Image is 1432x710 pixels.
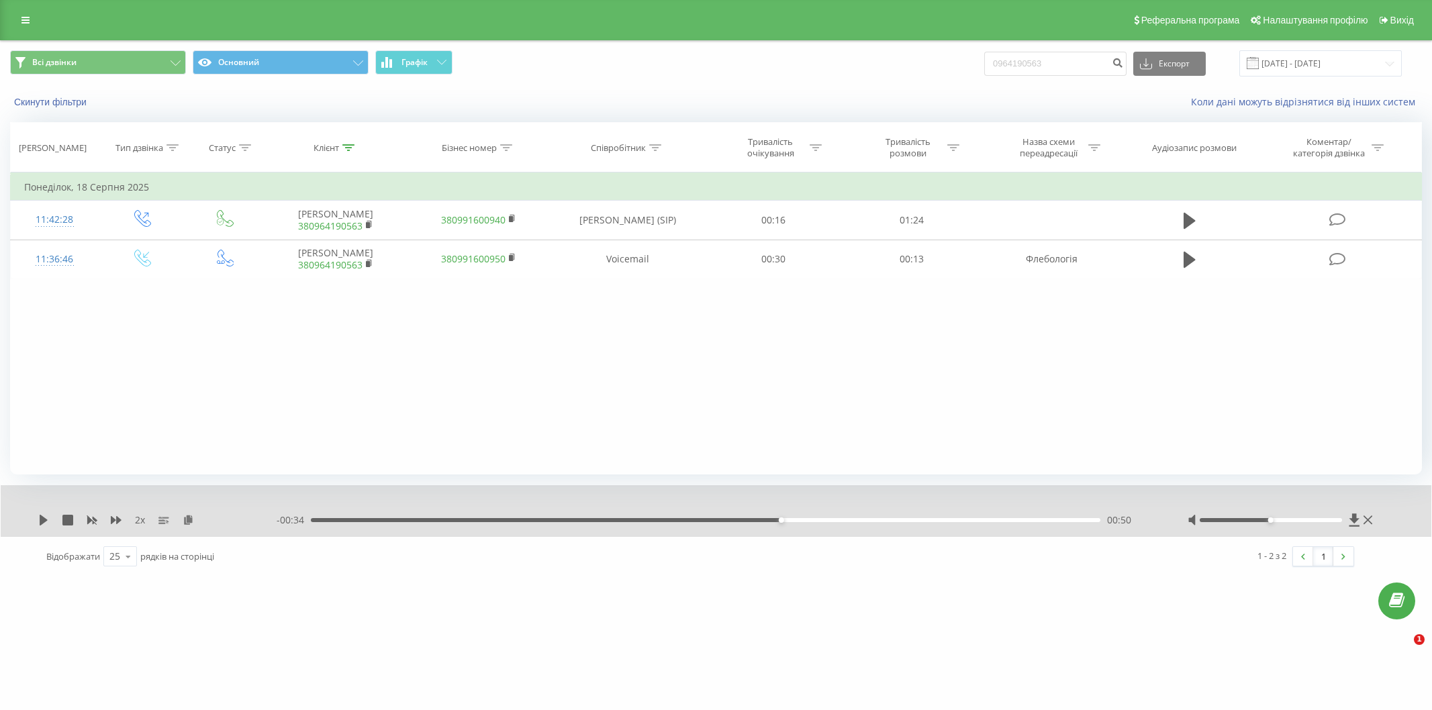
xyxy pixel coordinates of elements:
[551,201,705,240] td: [PERSON_NAME] (SIP)
[10,96,93,108] button: Скинути фільтри
[10,50,186,74] button: Всі дзвінки
[1414,634,1425,645] span: 1
[984,52,1127,76] input: Пошук за номером
[1263,15,1368,26] span: Налаштування профілю
[46,550,100,562] span: Відображати
[1152,142,1237,154] div: Аудіозапис розмови
[135,513,145,527] span: 2 x
[1386,634,1419,666] iframe: Intercom live chat
[779,517,784,523] div: Accessibility label
[441,213,506,226] a: 380991600940
[705,240,843,278] td: 00:30
[1141,15,1240,26] span: Реферальна програма
[24,207,85,233] div: 11:42:28
[1013,136,1085,159] div: Назва схеми переадресації
[1290,136,1368,159] div: Коментар/категорія дзвінка
[193,50,369,74] button: Основний
[264,201,407,240] td: [PERSON_NAME]
[705,201,843,240] td: 00:16
[1133,52,1206,76] button: Експорт
[1107,513,1131,527] span: 00:50
[277,513,311,527] span: - 00:34
[551,240,705,278] td: Voicemail
[314,142,339,154] div: Клієнт
[441,252,506,265] a: 380991600950
[1390,15,1414,26] span: Вихід
[109,550,120,563] div: 25
[11,174,1422,201] td: Понеділок, 18 Серпня 2025
[872,136,944,159] div: Тривалість розмови
[1191,95,1422,108] a: Коли дані можуть відрізнятися вiд інших систем
[1268,517,1274,523] div: Accessibility label
[32,57,77,68] span: Всі дзвінки
[591,142,646,154] div: Співробітник
[843,240,980,278] td: 00:13
[980,240,1123,278] td: Флебологія
[442,142,497,154] div: Бізнес номер
[375,50,452,74] button: Графік
[298,258,363,271] a: 380964190563
[1313,547,1333,566] a: 1
[843,201,980,240] td: 01:24
[264,240,407,278] td: [PERSON_NAME]
[209,142,236,154] div: Статус
[734,136,806,159] div: Тривалість очікування
[140,550,214,562] span: рядків на сторінці
[115,142,163,154] div: Тип дзвінка
[401,58,428,67] span: Графік
[24,246,85,272] div: 11:36:46
[298,219,363,232] a: 380964190563
[19,142,87,154] div: [PERSON_NAME]
[1257,549,1286,562] div: 1 - 2 з 2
